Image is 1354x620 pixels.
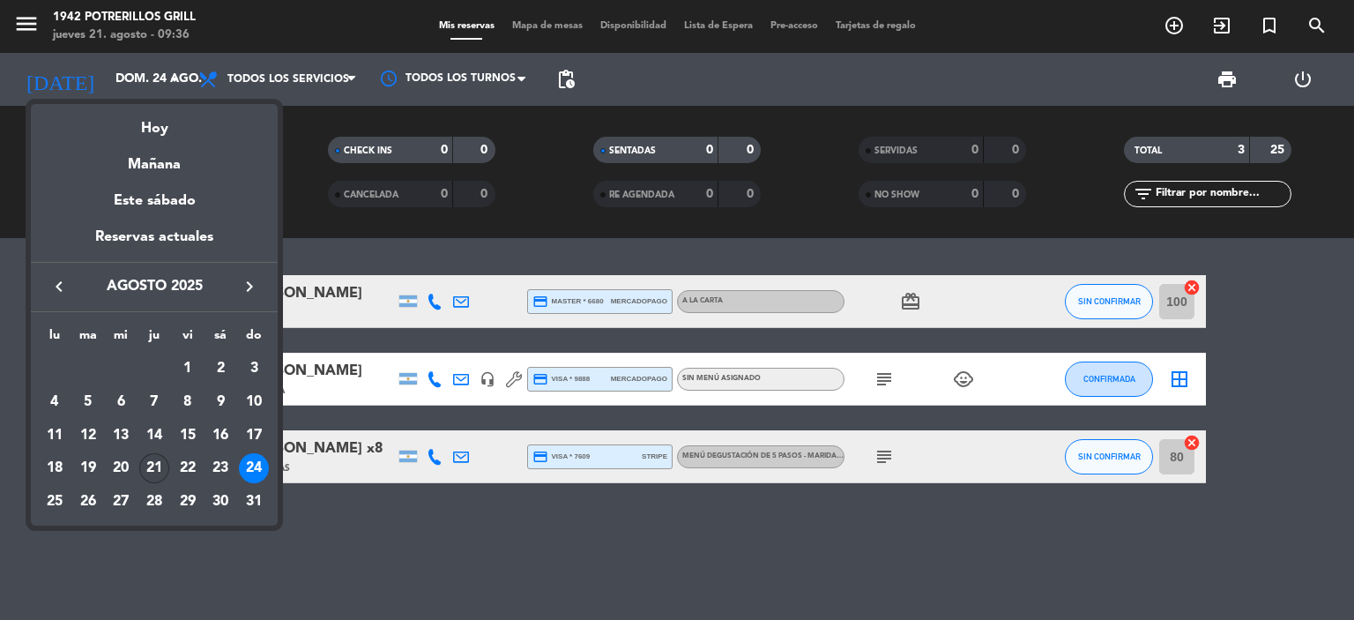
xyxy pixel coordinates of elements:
div: 10 [239,387,269,417]
td: 13 de agosto de 2025 [104,419,138,452]
div: 16 [205,421,235,451]
td: 24 de agosto de 2025 [237,452,271,485]
div: 19 [73,453,103,483]
div: 2 [205,354,235,384]
div: 31 [239,487,269,517]
td: 25 de agosto de 2025 [38,485,71,519]
td: 7 de agosto de 2025 [138,385,171,419]
button: keyboard_arrow_right [234,275,265,298]
td: 8 de agosto de 2025 [171,385,205,419]
td: 16 de agosto de 2025 [205,419,238,452]
div: 29 [173,487,203,517]
td: AGO. [38,352,171,385]
div: 5 [73,387,103,417]
td: 3 de agosto de 2025 [237,352,271,385]
th: miércoles [104,325,138,353]
div: 23 [205,453,235,483]
td: 23 de agosto de 2025 [205,452,238,485]
div: 1 [173,354,203,384]
td: 14 de agosto de 2025 [138,419,171,452]
div: 8 [173,387,203,417]
td: 5 de agosto de 2025 [71,385,105,419]
td: 9 de agosto de 2025 [205,385,238,419]
div: 20 [106,453,136,483]
td: 27 de agosto de 2025 [104,485,138,519]
div: 28 [139,487,169,517]
div: 9 [205,387,235,417]
td: 20 de agosto de 2025 [104,452,138,485]
div: 15 [173,421,203,451]
div: 22 [173,453,203,483]
div: 25 [40,487,70,517]
td: 26 de agosto de 2025 [71,485,105,519]
td: 29 de agosto de 2025 [171,485,205,519]
td: 22 de agosto de 2025 [171,452,205,485]
div: 30 [205,487,235,517]
td: 18 de agosto de 2025 [38,452,71,485]
td: 28 de agosto de 2025 [138,485,171,519]
div: 4 [40,387,70,417]
td: 31 de agosto de 2025 [237,485,271,519]
span: agosto 2025 [75,275,234,298]
div: Hoy [31,104,278,140]
th: domingo [237,325,271,353]
th: jueves [138,325,171,353]
td: 12 de agosto de 2025 [71,419,105,452]
i: keyboard_arrow_left [48,276,70,297]
div: 11 [40,421,70,451]
div: 24 [239,453,269,483]
th: viernes [171,325,205,353]
div: 13 [106,421,136,451]
td: 21 de agosto de 2025 [138,452,171,485]
div: 12 [73,421,103,451]
div: 17 [239,421,269,451]
th: lunes [38,325,71,353]
div: Mañana [31,140,278,176]
td: 11 de agosto de 2025 [38,419,71,452]
td: 1 de agosto de 2025 [171,352,205,385]
th: martes [71,325,105,353]
div: 7 [139,387,169,417]
td: 30 de agosto de 2025 [205,485,238,519]
div: Este sábado [31,176,278,226]
div: 27 [106,487,136,517]
th: sábado [205,325,238,353]
td: 15 de agosto de 2025 [171,419,205,452]
td: 19 de agosto de 2025 [71,452,105,485]
button: keyboard_arrow_left [43,275,75,298]
div: 6 [106,387,136,417]
div: 21 [139,453,169,483]
td: 10 de agosto de 2025 [237,385,271,419]
td: 2 de agosto de 2025 [205,352,238,385]
div: 14 [139,421,169,451]
div: 26 [73,487,103,517]
div: 3 [239,354,269,384]
td: 6 de agosto de 2025 [104,385,138,419]
i: keyboard_arrow_right [239,276,260,297]
td: 17 de agosto de 2025 [237,419,271,452]
div: 18 [40,453,70,483]
div: Reservas actuales [31,226,278,262]
td: 4 de agosto de 2025 [38,385,71,419]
